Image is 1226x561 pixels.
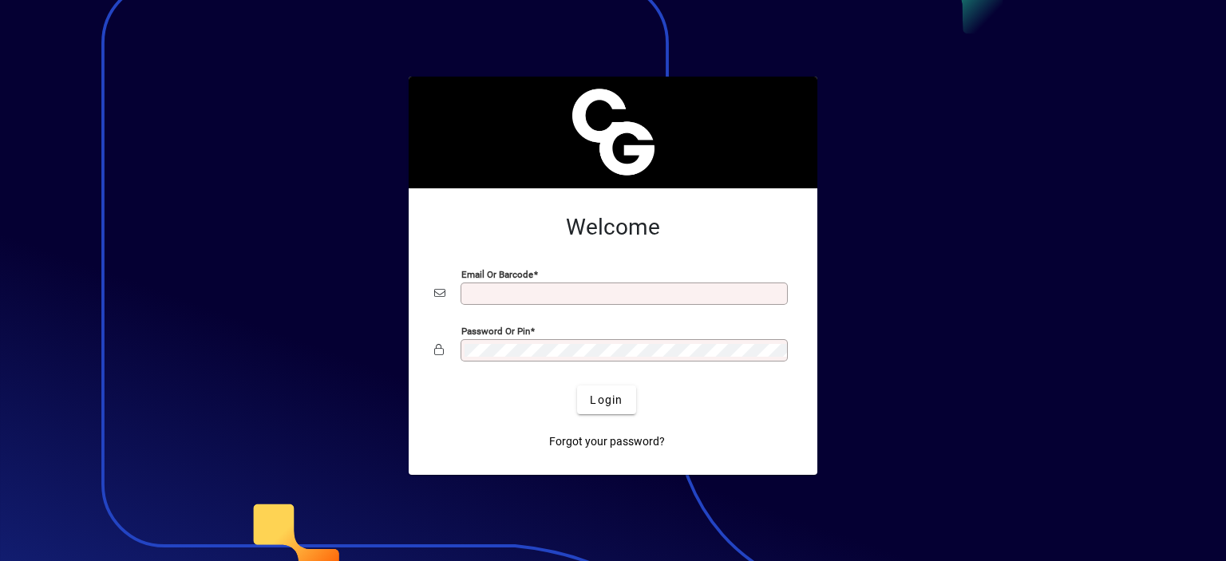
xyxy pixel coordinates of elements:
[549,433,665,450] span: Forgot your password?
[577,385,635,414] button: Login
[461,269,533,280] mat-label: Email or Barcode
[543,427,671,456] a: Forgot your password?
[461,326,530,337] mat-label: Password or Pin
[590,392,623,409] span: Login
[434,214,792,241] h2: Welcome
